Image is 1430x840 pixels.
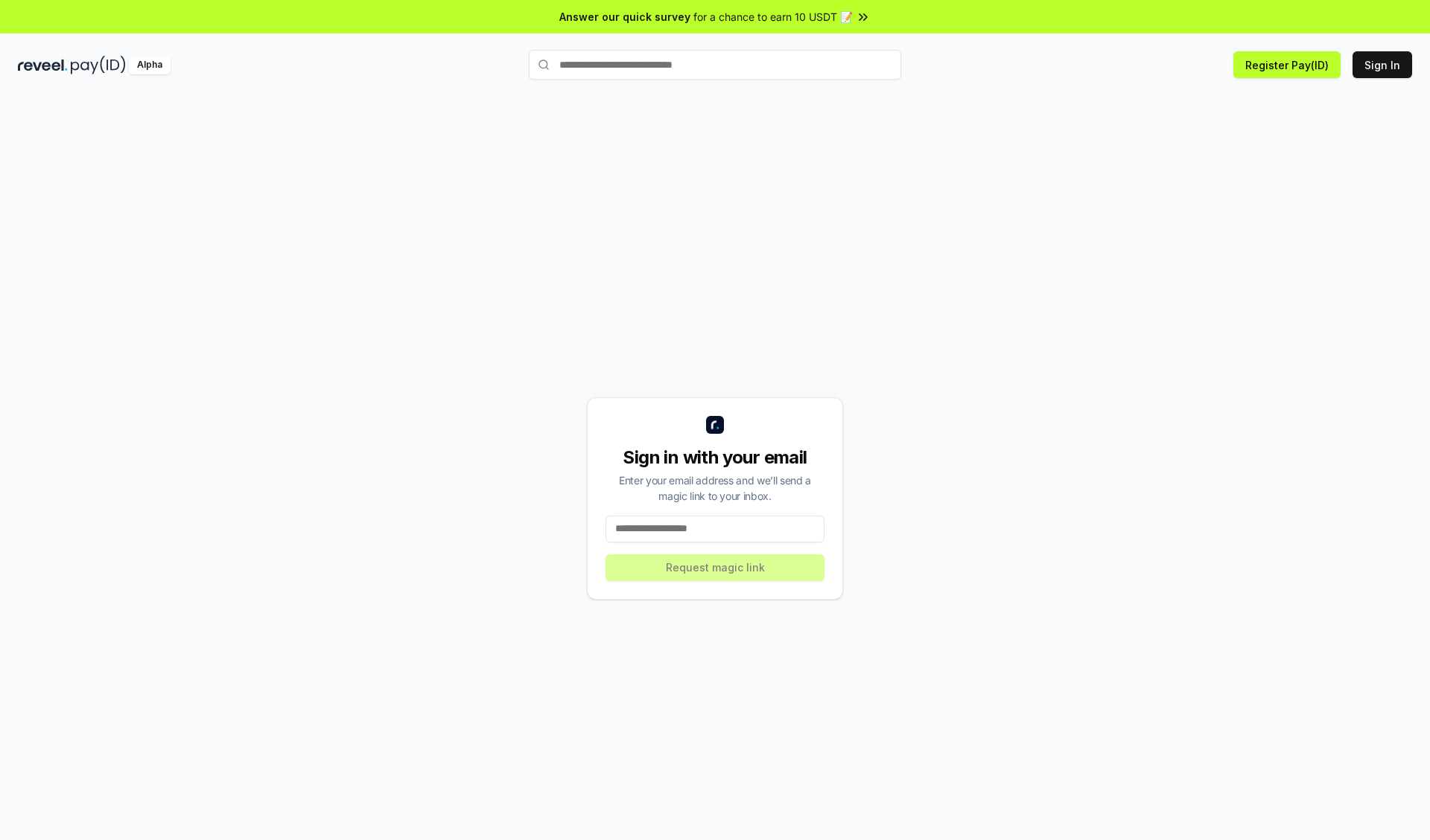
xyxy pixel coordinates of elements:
button: Sign In [1353,51,1412,78]
div: Enter your email address and we’ll send a magic link to your inbox. [606,472,824,504]
img: pay_id [71,56,126,74]
span: Answer our quick survey [559,9,690,25]
img: logo_small [706,416,724,434]
div: Sign in with your email [606,446,824,469]
button: Register Pay(ID) [1233,51,1341,78]
span: for a chance to earn 10 USDT 📝 [693,9,853,25]
div: Alpha [129,56,171,74]
img: reveel_dark [18,56,68,74]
